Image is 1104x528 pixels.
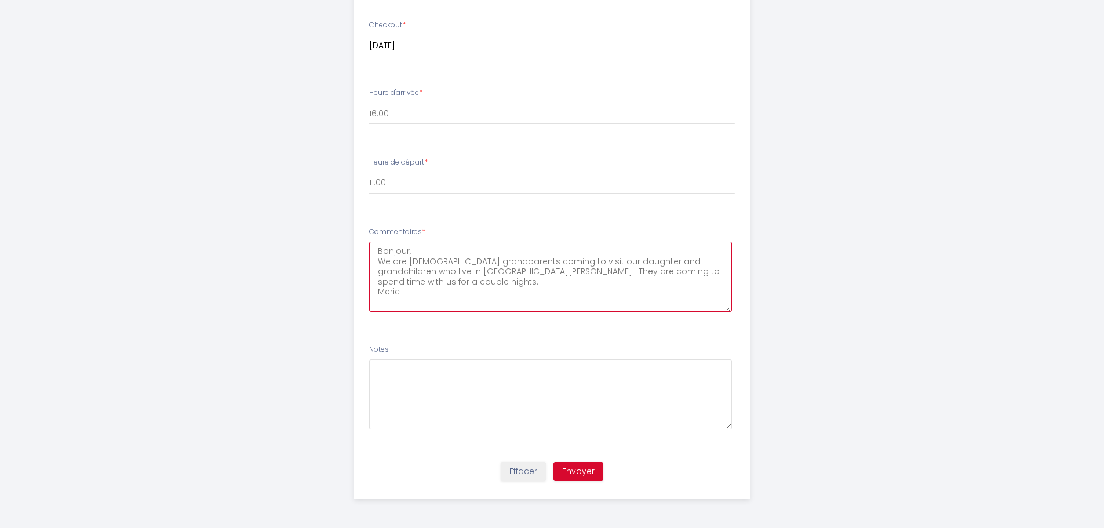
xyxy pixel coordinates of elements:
[369,344,389,355] label: Notes
[501,462,546,482] button: Effacer
[369,88,422,99] label: Heure d'arrivée
[553,462,603,482] button: Envoyer
[369,157,428,168] label: Heure de départ
[369,20,406,31] label: Checkout
[369,227,425,238] label: Commentaires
